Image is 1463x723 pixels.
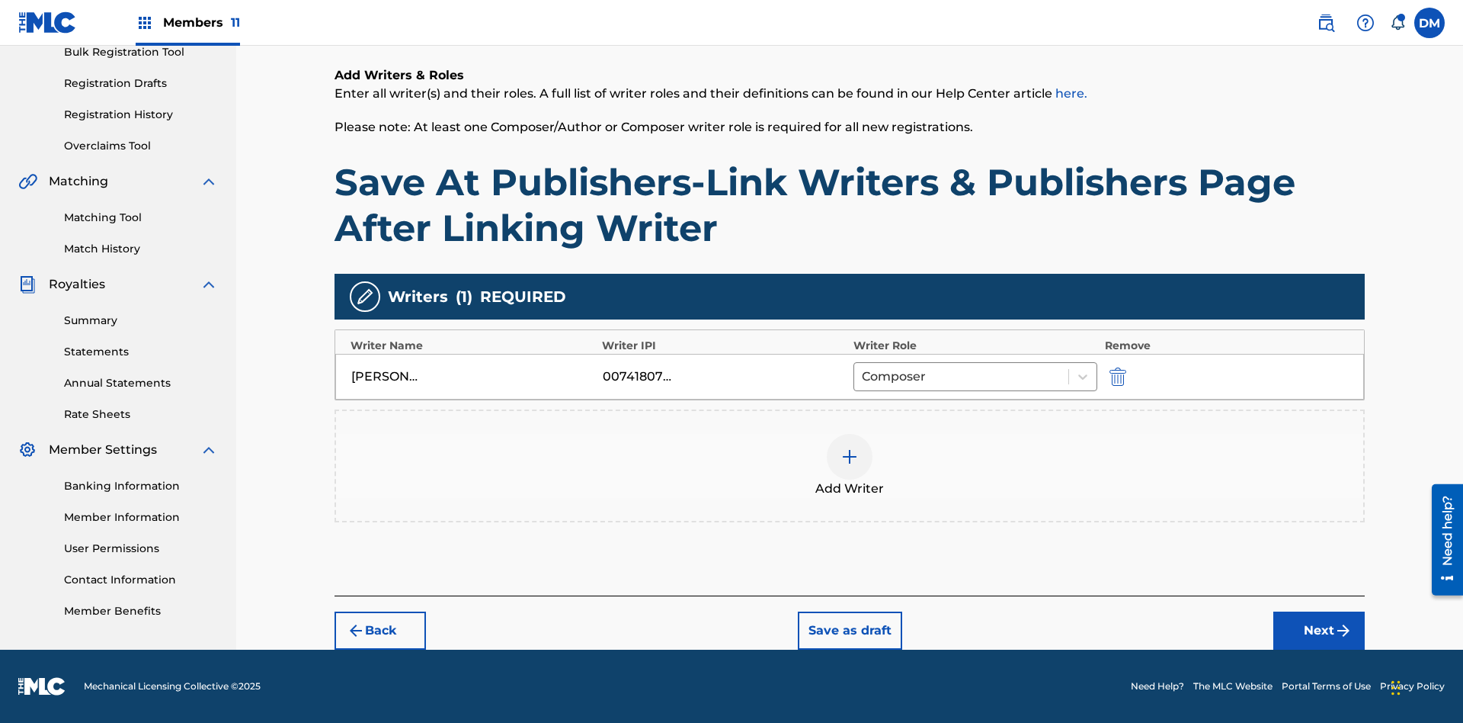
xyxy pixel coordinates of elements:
[64,375,218,391] a: Annual Statements
[18,441,37,459] img: Member Settings
[335,612,426,650] button: Back
[200,441,218,459] img: expand
[64,478,218,494] a: Banking Information
[64,313,218,329] a: Summary
[815,480,884,498] span: Add Writer
[49,275,105,294] span: Royalties
[64,44,218,60] a: Bulk Registration Tool
[64,406,218,423] a: Rate Sheets
[64,76,218,92] a: Registration Drafts
[335,66,1365,85] h6: Add Writers & Roles
[1334,622,1353,640] img: f7272a7cc735f4ea7f67.svg
[1317,14,1335,32] img: search
[1282,680,1371,693] a: Portal Terms of Use
[356,288,374,306] img: writers
[602,338,846,354] div: Writer IPI
[347,622,365,640] img: 7ee5dd4eb1f8a8e3ef2f.svg
[1055,86,1087,101] a: here.
[335,86,1087,101] span: Enter all writer(s) and their roles. A full list of writer roles and their definitions can be fou...
[798,612,902,650] button: Save as draft
[1420,478,1463,603] iframe: Resource Center
[18,11,77,34] img: MLC Logo
[1193,680,1273,693] a: The MLC Website
[18,275,37,294] img: Royalties
[1273,612,1365,650] button: Next
[1311,8,1341,38] a: Public Search
[64,509,218,525] a: Member Information
[64,572,218,588] a: Contact Information
[1105,338,1349,354] div: Remove
[64,241,218,257] a: Match History
[84,680,261,693] span: Mechanical Licensing Collective © 2025
[64,603,218,619] a: Member Benefits
[1414,8,1445,38] div: User Menu
[840,448,859,466] img: add
[1131,680,1184,693] a: Need Help?
[1390,15,1405,31] div: Notifications
[388,285,448,308] span: Writers
[1350,8,1381,38] div: Help
[335,120,973,134] span: Please note: At least one Composer/Author or Composer writer role is required for all new registr...
[200,172,218,191] img: expand
[1109,368,1126,386] img: 12a2ab48e56ec057fbd8.svg
[853,338,1097,354] div: Writer Role
[1387,650,1463,723] iframe: Chat Widget
[1380,680,1445,693] a: Privacy Policy
[64,210,218,226] a: Matching Tool
[456,285,472,308] span: ( 1 )
[18,172,37,191] img: Matching
[136,14,154,32] img: Top Rightsholders
[49,441,157,459] span: Member Settings
[200,275,218,294] img: expand
[49,172,108,191] span: Matching
[1391,665,1401,711] div: Drag
[64,344,218,360] a: Statements
[18,677,66,696] img: logo
[231,15,240,30] span: 11
[64,138,218,154] a: Overclaims Tool
[480,285,566,308] span: REQUIRED
[351,338,594,354] div: Writer Name
[64,107,218,123] a: Registration History
[1356,14,1375,32] img: help
[163,14,240,31] span: Members
[64,541,218,557] a: User Permissions
[335,159,1365,251] h1: Save At Publishers-Link Writers & Publishers Page After Linking Writer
